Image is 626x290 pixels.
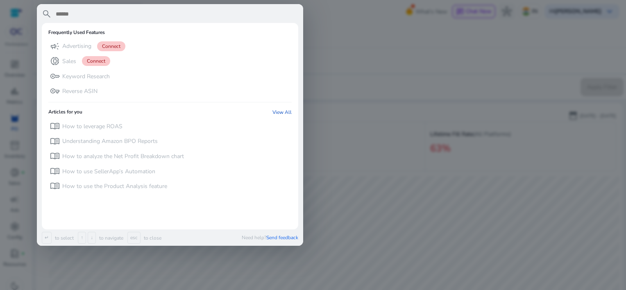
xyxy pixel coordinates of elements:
span: menu_book [50,181,60,191]
span: menu_book [50,166,60,176]
p: Sales [62,57,76,66]
span: Connect [82,56,110,66]
span: ↑ [78,232,86,244]
h6: Articles for you [48,109,82,116]
p: How to analyze the Net Profit Breakdown chart [62,152,184,161]
p: to navigate [98,235,123,241]
span: donut_small [50,56,60,66]
p: Understanding Amazon BPO Reports [62,137,158,145]
span: ↓ [88,232,96,244]
span: esc [127,232,141,244]
p: to close [142,235,161,241]
p: How to use the Product Analysis feature [62,182,167,190]
span: Send feedback [266,234,298,241]
p: Keyword Research [62,72,110,81]
p: Need help? [242,234,298,241]
span: menu_book [50,121,60,131]
span: search [42,9,52,19]
span: campaign [50,41,60,51]
p: Reverse ASIN [62,87,98,95]
p: How to leverage ROAS [62,122,122,131]
h6: Frequently Used Features [48,29,105,35]
span: menu_book [50,151,60,161]
a: View All [272,109,292,116]
span: key [50,71,60,81]
p: to select [53,235,74,241]
span: ↵ [42,232,52,244]
p: How to use SellerApp’s Automation [62,168,155,176]
span: Connect [97,41,125,51]
span: vpn_key [50,86,60,96]
p: Advertising [62,42,91,50]
span: menu_book [50,136,60,146]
